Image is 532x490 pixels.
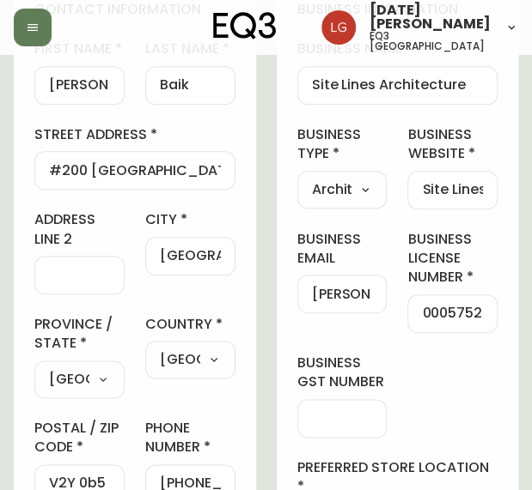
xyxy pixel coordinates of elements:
[34,419,125,457] label: postal / zip code
[370,31,491,51] h5: eq3 [GEOGRAPHIC_DATA]
[34,315,125,354] label: province / state
[297,125,388,164] label: business type
[34,210,125,249] label: address line 2
[34,125,235,144] label: street address
[297,354,388,392] label: business gst number
[370,3,491,31] span: [DATE][PERSON_NAME]
[297,230,388,269] label: business email
[145,210,235,229] label: city
[321,10,356,45] img: 2638f148bab13be18035375ceda1d187
[145,419,235,457] label: phone number
[213,12,277,39] img: logo
[407,230,498,287] label: business license number
[145,315,235,334] label: country
[407,125,498,164] label: business website
[422,182,483,198] input: https://www.designshop.com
